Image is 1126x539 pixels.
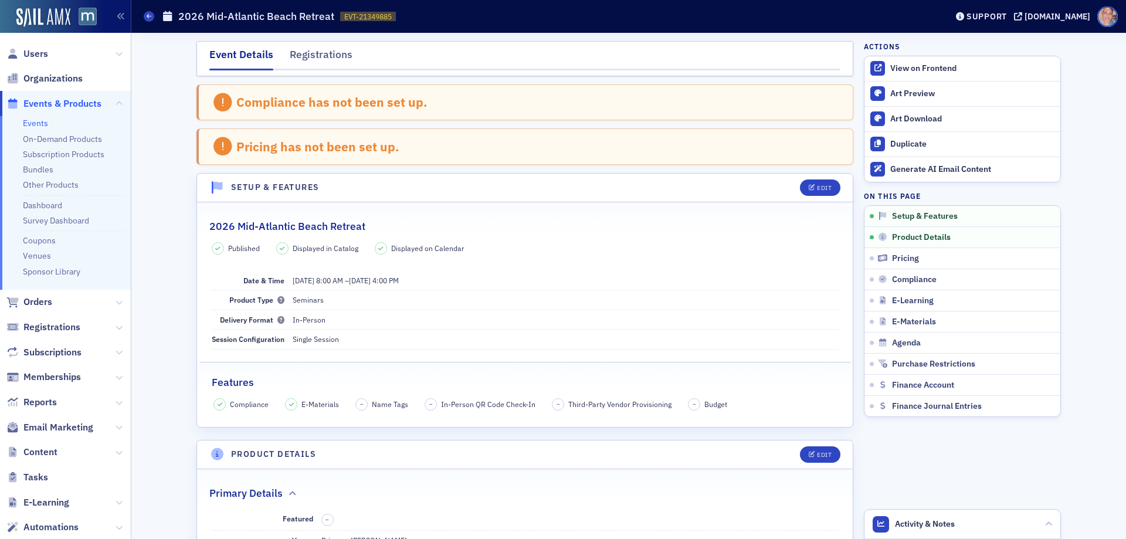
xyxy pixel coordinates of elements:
[23,72,83,85] span: Organizations
[966,11,1007,22] div: Support
[212,375,254,390] h2: Features
[23,97,101,110] span: Events & Products
[344,12,392,22] span: EVT-21349885
[892,274,937,285] span: Compliance
[283,514,313,523] span: Featured
[892,359,975,369] span: Purchase Restrictions
[693,400,696,408] span: –
[316,276,343,285] time: 8:00 AM
[228,243,260,253] span: Published
[892,401,982,412] span: Finance Journal Entries
[293,295,324,304] span: Seminars
[1097,6,1118,27] span: Profile
[6,321,80,334] a: Registrations
[817,185,832,191] div: Edit
[23,321,80,334] span: Registrations
[23,396,57,409] span: Reports
[1014,12,1094,21] button: [DOMAIN_NAME]
[892,253,919,264] span: Pricing
[209,47,273,70] div: Event Details
[429,400,433,408] span: –
[23,215,89,226] a: Survey Dashboard
[892,380,954,391] span: Finance Account
[23,164,53,175] a: Bundles
[290,47,352,69] div: Registrations
[23,496,69,509] span: E-Learning
[6,421,93,434] a: Email Marketing
[890,63,1054,74] div: View on Frontend
[23,48,48,60] span: Users
[70,8,97,28] a: View Homepage
[23,446,57,459] span: Content
[6,346,82,359] a: Subscriptions
[16,8,70,27] img: SailAMX
[23,235,56,246] a: Coupons
[231,448,316,460] h4: Product Details
[6,97,101,110] a: Events & Products
[890,164,1054,175] div: Generate AI Email Content
[6,396,57,409] a: Reports
[325,516,329,524] span: –
[301,399,339,409] span: E-Materials
[293,334,339,344] span: Single Session
[441,399,535,409] span: In-Person QR Code Check-In
[372,399,408,409] span: Name Tags
[23,200,62,211] a: Dashboard
[230,399,269,409] span: Compliance
[800,446,840,463] button: Edit
[79,8,97,26] img: SailAMX
[6,371,81,384] a: Memberships
[212,334,284,344] span: Session Configuration
[890,114,1054,124] div: Art Download
[704,399,727,409] span: Budget
[864,131,1060,157] button: Duplicate
[23,371,81,384] span: Memberships
[892,211,958,222] span: Setup & Features
[6,296,52,309] a: Orders
[864,41,900,52] h4: Actions
[800,179,840,196] button: Edit
[178,9,334,23] h1: 2026 Mid-Atlantic Beach Retreat
[864,82,1060,106] a: Art Preview
[864,56,1060,81] a: View on Frontend
[23,346,82,359] span: Subscriptions
[236,139,399,154] div: Pricing has not been set up.
[360,400,364,408] span: –
[23,471,48,484] span: Tasks
[6,496,69,509] a: E-Learning
[293,276,314,285] span: [DATE]
[23,149,104,160] a: Subscription Products
[220,315,284,324] span: Delivery Format
[349,276,371,285] span: [DATE]
[890,139,1054,150] div: Duplicate
[864,157,1060,182] button: Generate AI Email Content
[243,276,284,285] span: Date & Time
[895,518,955,530] span: Activity & Notes
[890,89,1054,99] div: Art Preview
[293,271,839,290] dd: –
[557,400,560,408] span: –
[6,48,48,60] a: Users
[6,521,79,534] a: Automations
[23,296,52,309] span: Orders
[892,296,934,306] span: E-Learning
[892,232,951,243] span: Product Details
[817,452,832,458] div: Edit
[293,243,358,253] span: Displayed in Catalog
[23,134,102,144] a: On-Demand Products
[6,72,83,85] a: Organizations
[23,179,79,190] a: Other Products
[892,338,921,348] span: Agenda
[892,317,936,327] span: E-Materials
[23,521,79,534] span: Automations
[864,106,1060,131] a: Art Download
[568,399,671,409] span: Third-Party Vendor Provisioning
[23,266,80,277] a: Sponsor Library
[23,250,51,261] a: Venues
[1025,11,1090,22] div: [DOMAIN_NAME]
[6,471,48,484] a: Tasks
[391,243,464,253] span: Displayed on Calendar
[209,486,283,501] h2: Primary Details
[23,118,48,128] a: Events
